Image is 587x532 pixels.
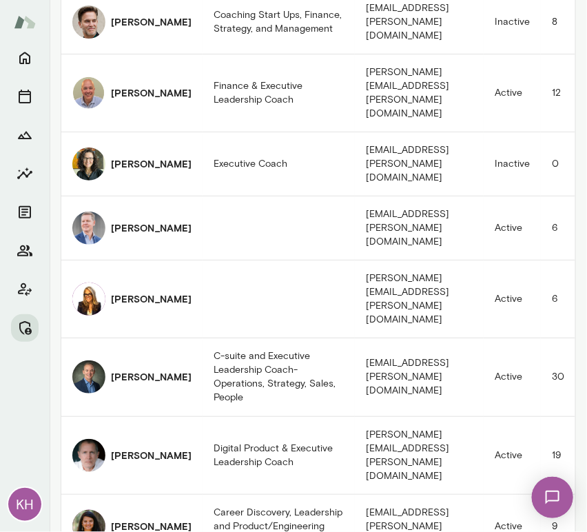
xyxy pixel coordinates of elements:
button: Manage [11,314,39,342]
td: [PERSON_NAME][EMAIL_ADDRESS][PERSON_NAME][DOMAIN_NAME] [355,260,484,338]
h6: [PERSON_NAME] [111,370,192,384]
td: 6 [541,260,575,338]
img: Marylena Martinez [72,147,105,181]
td: [PERSON_NAME][EMAIL_ADDRESS][PERSON_NAME][DOMAIN_NAME] [355,54,484,132]
img: Melissa Lemberg [72,283,105,316]
td: Active [484,196,541,260]
td: Active [484,338,541,416]
img: Leighton Smith [72,6,105,39]
img: Marc Friedman [72,76,105,110]
td: Inactive [484,132,541,196]
td: 6 [541,196,575,260]
td: [PERSON_NAME][EMAIL_ADDRESS][PERSON_NAME][DOMAIN_NAME] [355,417,484,495]
h6: [PERSON_NAME] [111,86,192,100]
h6: [PERSON_NAME] [111,449,192,462]
td: 30 [541,338,575,416]
td: [EMAIL_ADDRESS][PERSON_NAME][DOMAIN_NAME] [355,338,484,416]
td: [EMAIL_ADDRESS][PERSON_NAME][DOMAIN_NAME] [355,196,484,260]
h6: [PERSON_NAME] [111,221,192,235]
img: Mento [14,9,36,35]
button: Documents [11,198,39,226]
img: Matt Lane [72,212,105,245]
td: 12 [541,54,575,132]
td: Finance & Executive Leadership Coach [203,54,355,132]
h6: [PERSON_NAME] [111,157,192,171]
td: Executive Coach [203,132,355,196]
img: Michael Alden [72,360,105,393]
img: Mike Lane [72,439,105,472]
td: Active [484,260,541,338]
td: 0 [541,132,575,196]
h6: [PERSON_NAME] [111,15,192,29]
button: Sessions [11,83,39,110]
td: Active [484,417,541,495]
button: Client app [11,276,39,303]
td: 19 [541,417,575,495]
button: Insights [11,160,39,187]
button: Growth Plan [11,121,39,149]
div: KH [8,488,41,521]
td: C-suite and Executive Leadership Coach- Operations, Strategy, Sales, People [203,338,355,416]
button: Home [11,44,39,72]
td: Digital Product & Executive Leadership Coach [203,417,355,495]
td: [EMAIL_ADDRESS][PERSON_NAME][DOMAIN_NAME] [355,132,484,196]
h6: [PERSON_NAME] [111,292,192,306]
button: Members [11,237,39,265]
td: Active [484,54,541,132]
